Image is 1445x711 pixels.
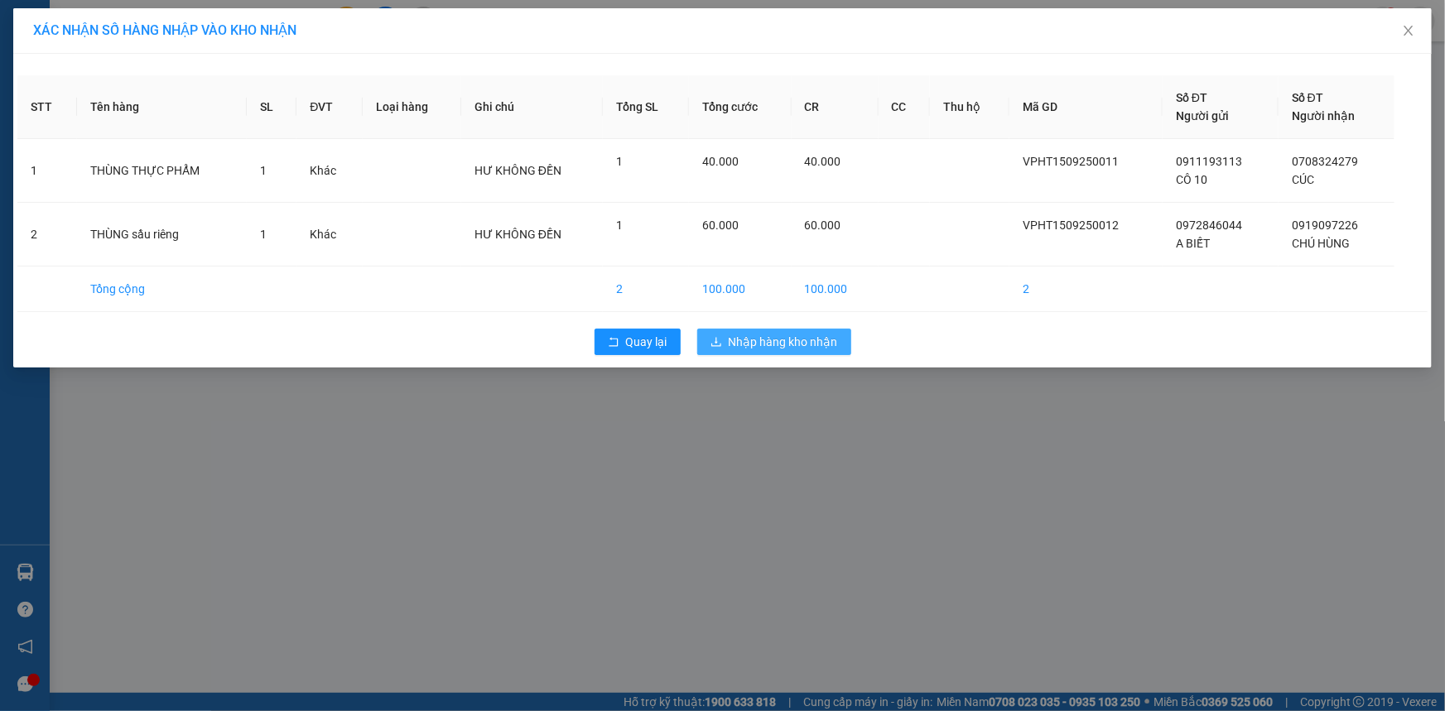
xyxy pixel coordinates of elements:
[474,164,561,177] span: HƯ KHÔNG ĐỀN
[595,329,681,355] button: rollbackQuay lại
[1402,24,1415,37] span: close
[689,75,792,139] th: Tổng cước
[260,228,267,241] span: 1
[1292,155,1358,168] span: 0708324279
[33,22,296,38] span: XÁC NHẬN SỐ HÀNG NHẬP VÀO KHO NHẬN
[363,75,461,139] th: Loại hàng
[1385,8,1432,55] button: Close
[697,329,851,355] button: downloadNhập hàng kho nhận
[729,333,838,351] span: Nhập hàng kho nhận
[296,139,363,203] td: Khác
[702,219,739,232] span: 60.000
[1176,155,1242,168] span: 0911193113
[603,75,689,139] th: Tổng SL
[1023,155,1119,168] span: VPHT1509250011
[1176,109,1229,123] span: Người gửi
[879,75,930,139] th: CC
[710,336,722,349] span: download
[296,203,363,267] td: Khác
[689,267,792,312] td: 100.000
[21,21,104,103] img: logo.jpg
[17,203,77,267] td: 2
[461,75,603,139] th: Ghi chú
[1176,91,1207,104] span: Số ĐT
[21,120,263,175] b: GỬI : PV An Sương ([GEOGRAPHIC_DATA])
[1009,75,1163,139] th: Mã GD
[1292,91,1323,104] span: Số ĐT
[77,75,247,139] th: Tên hàng
[247,75,296,139] th: SL
[296,75,363,139] th: ĐVT
[260,164,267,177] span: 1
[1023,219,1119,232] span: VPHT1509250012
[77,267,247,312] td: Tổng cộng
[792,75,879,139] th: CR
[474,228,561,241] span: HƯ KHÔNG ĐỀN
[77,139,247,203] td: THÙNG THỰC PHẨM
[930,75,1009,139] th: Thu hộ
[702,155,739,168] span: 40.000
[792,267,879,312] td: 100.000
[1176,173,1207,186] span: CÔ 10
[1176,219,1242,232] span: 0972846044
[1176,237,1210,250] span: A BIẾT
[17,75,77,139] th: STT
[626,333,667,351] span: Quay lại
[17,139,77,203] td: 1
[805,155,841,168] span: 40.000
[1009,267,1163,312] td: 2
[616,155,623,168] span: 1
[603,267,689,312] td: 2
[1292,237,1350,250] span: CHÚ HÙNG
[1292,219,1358,232] span: 0919097226
[1292,109,1355,123] span: Người nhận
[608,336,619,349] span: rollback
[77,203,247,267] td: THÙNG sầu riêng
[616,219,623,232] span: 1
[155,61,692,82] li: Hotline: 1900 8153
[1292,173,1314,186] span: CÚC
[155,41,692,61] li: [STREET_ADDRESS][PERSON_NAME]. [GEOGRAPHIC_DATA], Tỉnh [GEOGRAPHIC_DATA]
[805,219,841,232] span: 60.000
